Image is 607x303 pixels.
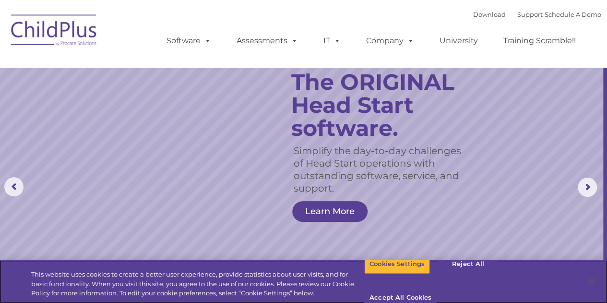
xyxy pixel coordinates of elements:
a: Learn More [292,201,368,222]
img: ChildPlus by Procare Solutions [6,8,102,56]
a: Software [157,31,221,50]
a: Company [357,31,424,50]
a: Support [517,11,543,18]
a: Download [473,11,506,18]
rs-layer: The ORIGINAL Head Start software. [291,71,481,140]
a: IT [314,31,350,50]
button: Reject All [438,254,498,274]
span: Phone number [134,103,175,110]
div: This website uses cookies to create a better user experience, provide statistics about user visit... [31,270,364,298]
a: Training Scramble!! [494,31,585,50]
span: Last name [134,63,164,71]
a: Assessments [227,31,308,50]
button: Cookies Settings [364,254,430,274]
a: University [430,31,488,50]
a: Schedule A Demo [545,11,601,18]
rs-layer: Simplify the day-to-day challenges of Head Start operations with outstanding software, service, a... [294,145,471,194]
button: Close [581,270,602,291]
font: | [473,11,601,18]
